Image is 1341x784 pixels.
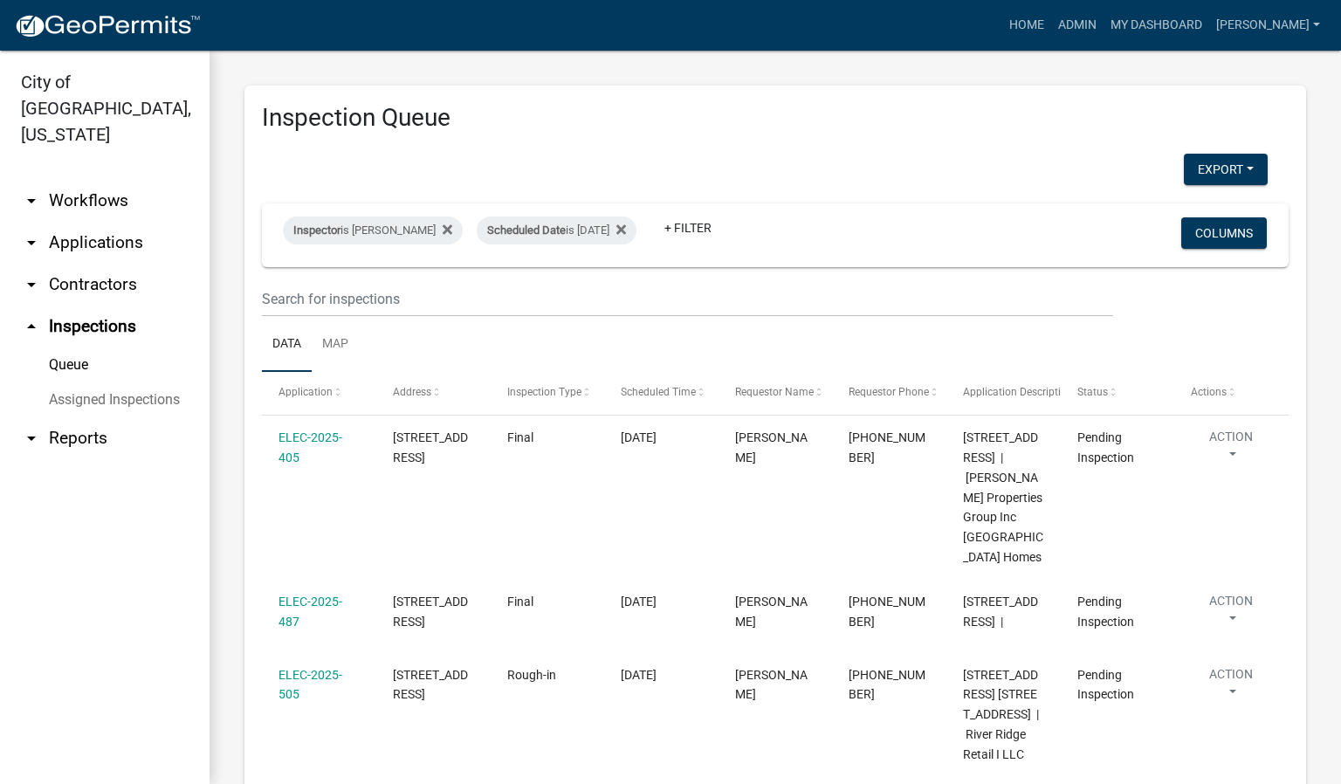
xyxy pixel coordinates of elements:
[849,386,929,398] span: Requestor Phone
[507,430,533,444] span: Final
[1191,428,1271,471] button: Action
[21,232,42,253] i: arrow_drop_down
[1181,217,1267,249] button: Columns
[604,372,719,414] datatable-header-cell: Scheduled Time
[21,428,42,449] i: arrow_drop_down
[21,316,42,337] i: arrow_drop_up
[393,668,468,702] span: 430 PATROL RD
[490,372,604,414] datatable-header-cell: Inspection Type
[293,224,340,237] span: Inspector
[963,668,1039,761] span: 430 PATROL RD 430 Patrol Road | River Ridge Retail I LLC
[849,430,925,464] span: 502-616-5598
[832,372,946,414] datatable-header-cell: Requestor Phone
[1077,430,1134,464] span: Pending Inspection
[393,430,468,464] span: 5703 JENN WAY COURT
[735,668,808,702] span: AARON
[1191,386,1227,398] span: Actions
[393,386,431,398] span: Address
[279,386,333,398] span: Application
[1104,9,1209,42] a: My Dashboard
[621,665,701,685] div: [DATE]
[376,372,491,414] datatable-header-cell: Address
[262,103,1289,133] h3: Inspection Queue
[1174,372,1289,414] datatable-header-cell: Actions
[312,317,359,373] a: Map
[393,595,468,629] span: 3314 / A RIVERVIEW DRIVE
[946,372,1061,414] datatable-header-cell: Application Description
[1209,9,1327,42] a: [PERSON_NAME]
[1077,595,1134,629] span: Pending Inspection
[507,386,581,398] span: Inspection Type
[735,386,814,398] span: Requestor Name
[487,224,566,237] span: Scheduled Date
[1077,386,1108,398] span: Status
[1051,9,1104,42] a: Admin
[650,212,726,244] a: + Filter
[279,430,342,464] a: ELEC-2025-405
[719,372,833,414] datatable-header-cell: Requestor Name
[1191,592,1271,636] button: Action
[21,274,42,295] i: arrow_drop_down
[507,595,533,609] span: Final
[262,281,1113,317] input: Search for inspections
[1191,665,1271,709] button: Action
[1077,668,1134,702] span: Pending Inspection
[735,595,808,629] span: David Wooten
[849,668,925,702] span: 502-210-8635
[262,372,376,414] datatable-header-cell: Application
[849,595,925,629] span: 502-544-0419
[1184,154,1268,185] button: Export
[621,386,696,398] span: Scheduled Time
[1002,9,1051,42] a: Home
[477,217,636,244] div: is [DATE]
[262,317,312,373] a: Data
[21,190,42,211] i: arrow_drop_down
[735,430,808,464] span: TROY
[963,386,1073,398] span: Application Description
[621,428,701,448] div: [DATE]
[1061,372,1175,414] datatable-header-cell: Status
[283,217,463,244] div: is [PERSON_NAME]
[963,595,1038,629] span: 3314 / A RIVERVIEW DRIVE |
[621,592,701,612] div: [DATE]
[507,668,556,682] span: Rough-in
[279,668,342,702] a: ELEC-2025-505
[279,595,342,629] a: ELEC-2025-487
[963,430,1043,564] span: 5703 JENN WAY COURT | Clayton Properties Group Inc dba Arbor Homes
